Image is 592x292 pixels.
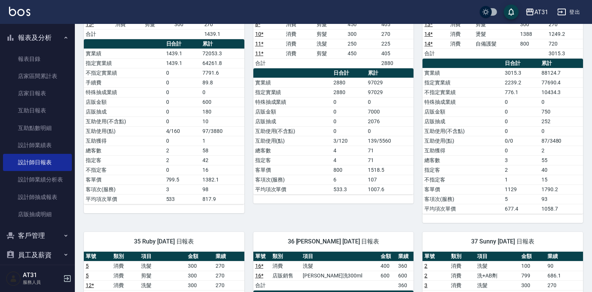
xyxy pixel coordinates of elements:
[201,58,244,68] td: 64261.8
[422,49,448,58] td: 合計
[164,146,201,155] td: 2
[3,154,72,171] a: 設計師日報表
[546,271,583,280] td: 686.1
[503,68,540,78] td: 3015.3
[332,97,366,107] td: 0
[23,271,61,279] h5: AT31
[112,261,139,271] td: 消費
[422,194,503,204] td: 客項次(服務)
[253,117,332,126] td: 店販抽成
[540,194,583,204] td: 93
[424,273,427,279] a: 2
[3,137,72,154] a: 設計師業績表
[84,194,164,204] td: 平均項次單價
[474,19,518,29] td: 剪髮
[301,271,379,280] td: [PERSON_NAME]洗300ml
[379,39,414,49] td: 225
[201,165,244,175] td: 16
[503,117,540,126] td: 0
[422,87,503,97] td: 不指定實業績
[540,175,583,184] td: 15
[422,146,503,155] td: 互助獲得
[332,175,366,184] td: 6
[540,117,583,126] td: 252
[84,146,164,155] td: 總客數
[449,271,475,280] td: 消費
[366,87,414,97] td: 97029
[346,39,380,49] td: 250
[540,146,583,155] td: 2
[379,58,414,68] td: 2880
[503,59,540,68] th: 日合計
[519,261,546,271] td: 100
[164,126,201,136] td: 4/160
[253,78,332,87] td: 實業績
[379,252,396,261] th: 金額
[201,175,244,184] td: 1382.1
[214,261,244,271] td: 270
[84,165,164,175] td: 不指定客
[504,4,519,19] button: save
[346,49,380,58] td: 450
[540,97,583,107] td: 0
[547,29,583,39] td: 1249.2
[84,252,112,261] th: 單號
[86,273,89,279] a: 5
[540,107,583,117] td: 750
[23,279,61,286] p: 服務人員
[84,68,164,78] td: 不指定實業績
[9,7,30,16] img: Logo
[271,261,301,271] td: 消費
[522,4,551,20] button: AT31
[332,87,366,97] td: 2880
[113,19,143,29] td: 消費
[214,280,244,290] td: 270
[164,117,201,126] td: 0
[164,97,201,107] td: 0
[422,59,583,214] table: a dense table
[253,184,332,194] td: 平均項次單價
[84,107,164,117] td: 店販抽成
[366,97,414,107] td: 0
[284,29,315,39] td: 消費
[503,204,540,214] td: 677.4
[186,271,214,280] td: 300
[554,5,583,19] button: 登出
[540,165,583,175] td: 40
[503,155,540,165] td: 3
[3,245,72,265] button: 員工及薪資
[201,194,244,204] td: 817.9
[366,165,414,175] td: 1518.5
[201,49,244,58] td: 72053.3
[201,97,244,107] td: 600
[540,136,583,146] td: 87/3480
[253,252,271,261] th: 單號
[201,155,244,165] td: 42
[6,271,21,286] img: Person
[475,280,519,290] td: 洗髮
[475,252,519,261] th: 項目
[366,78,414,87] td: 97029
[332,126,366,136] td: 0
[253,68,414,195] table: a dense table
[202,19,244,29] td: 270
[332,107,366,117] td: 0
[422,107,503,117] td: 店販金額
[3,28,72,47] button: 報表及分析
[253,252,414,291] table: a dense table
[201,136,244,146] td: 1
[201,68,244,78] td: 7791.6
[253,126,332,136] td: 互助使用(不含點)
[540,59,583,68] th: 累計
[164,155,201,165] td: 2
[366,68,414,78] th: 累計
[84,136,164,146] td: 互助獲得
[84,155,164,165] td: 指定客
[3,68,72,85] a: 店家區間累計表
[396,271,414,280] td: 600
[503,165,540,175] td: 2
[546,252,583,261] th: 業績
[3,206,72,223] a: 店販抽成明細
[84,97,164,107] td: 店販金額
[3,226,72,245] button: 客戶管理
